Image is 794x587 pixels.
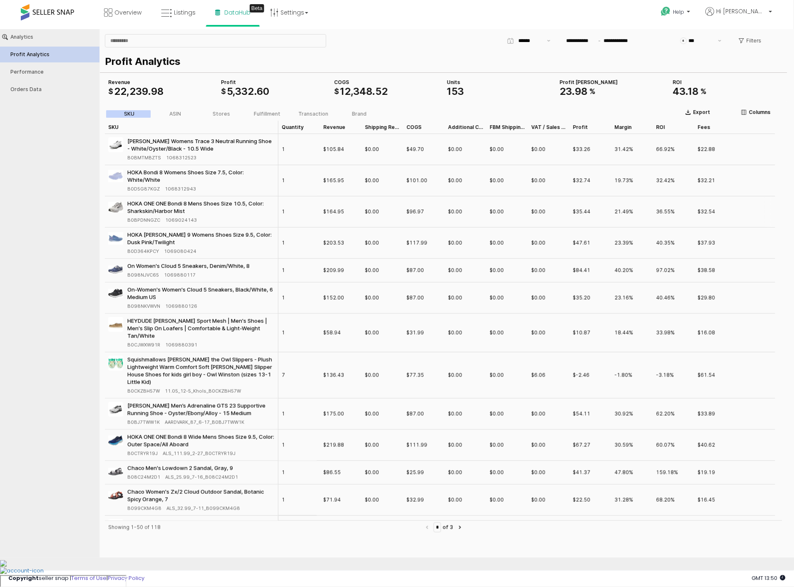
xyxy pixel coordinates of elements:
span: 1069880126 [165,273,197,281]
div: HOKA ONE ONE Bondi 8 Mens Shoes Size 10.5, Color: Sharkskin/Harbor Mist [127,171,275,186]
span: % [700,59,707,66]
div: $16.08 [698,300,715,307]
div: $209.99 [323,238,344,245]
span: 1069880117 [164,242,196,250]
span: Help [673,8,685,15]
div: Profit Analytics [10,22,97,28]
div: $105.84 [323,116,344,124]
div: $0.00 [490,342,504,350]
span: 23 [560,56,572,68]
span: B08C24M2D1 [127,444,160,452]
span: 43 [673,56,685,68]
label: of 3 [443,494,453,503]
span: B0CTRYR19J [127,421,158,428]
div: $0.00 [365,238,379,245]
span: $ [681,9,687,15]
div: HEYDUDE Wally Sport Mesh | Men's Shoes | Men's Slip On Loafers | Comfortable & Light-Weight Tan/W... [127,288,275,310]
div: $40.62 [698,412,715,420]
div: $0.00 [365,467,379,475]
div: $136.43 [323,342,344,350]
span: $ [334,59,339,66]
div: 1 [282,412,285,420]
div: $0.00 [448,300,462,307]
div: On-Women's Women's Cloud 5 Sneakers, Black/White, 6 Medium US [127,257,275,272]
div: HOKA ONE ONE Bondi 8 Wide Mens Shoes Size 9.5, Color: Outer Space/All Aboard [127,404,275,419]
span: 23.98% [560,57,595,67]
div: $0.00 [490,467,504,475]
span: Shipping Revenue [365,95,400,102]
span: AARDVARK_87_6-17_B0BJ7TWW1K [165,389,244,397]
a: Hi [PERSON_NAME] [706,7,772,26]
div: 62.20% [656,381,675,389]
div: $0.00 [448,148,462,155]
span: 11.05_12-5_Khols_B0CKZBH57W [165,358,241,366]
div: Stores [213,82,230,88]
span: % [589,59,595,66]
div: $41.37 [573,440,591,447]
div: 30.59% [615,412,633,420]
div: SKU [124,82,134,88]
div: $25.99 [407,440,424,447]
div: 40.20% [615,238,633,245]
p: Columns [749,80,771,87]
div: $35.20 [573,265,591,272]
div: Chaco Women's Zx/2 Cloud Outdoor Sandal, Botanic Spicy Orange, 7 [127,459,275,474]
span: . [685,56,688,68]
span: 98 [151,56,164,68]
div: 19.73% [615,148,633,155]
div: $32.54 [698,179,715,186]
span: 239 [129,56,148,68]
div: Showing 1-50 of 118 [108,494,422,503]
div: 23.39% [615,210,633,218]
span: 153 [447,57,464,67]
div: $-2.46 [573,342,590,350]
span: B0D5G87KGZ [127,156,160,163]
div: 1 [282,300,285,307]
div: Transaction [298,82,328,88]
div: $0.00 [531,179,546,186]
div: Performance [10,40,97,46]
div: COGS [334,50,440,57]
img: HOKA ONE ONE Bondi 8 Mens Shoes Size 10.5, Color: Sharkskin/Harbor Mist [108,171,123,186]
div: $58.94 [323,300,341,307]
span: $ [221,59,226,66]
div: $0.00 [448,342,462,350]
span: Fees [698,95,710,102]
div: $117.99 [407,210,427,218]
i: Get Help [661,6,671,17]
div: Chaco Womens ZX/2 Classic, With Toe Loop, Outdoor Sandal, Rising Purple Rose 8 M [127,490,275,505]
span: COGS [407,95,422,102]
div: 1 [282,148,285,155]
img: Squishmallows Winston the Owl Slippers - Plush Lightweight Warm Comfort Soft Aline Slipper House ... [108,327,123,342]
div: 1 [282,116,285,124]
span: ALS_32.99_7-11_B099CKM4G8 [166,476,240,483]
div: $0.00 [365,440,379,447]
span: ALS_111.99_2-27_B0CTRYR19J [163,421,236,428]
div: $0.00 [365,116,379,124]
div: $0.00 [531,412,546,420]
span: 5 [227,56,233,68]
div: $152.00 [323,265,344,272]
div: 1 [282,381,285,389]
div: $0.00 [531,116,546,124]
span: Revenue [323,95,345,102]
img: Brooks Womens Trace 3 Neutral Running Shoe - White/Oyster/Black - 10.5 Wide [108,108,123,123]
div: $0.00 [531,300,546,307]
div: $101.00 [407,148,427,155]
div: $32.21 [698,148,715,155]
div: $71.94 [323,467,341,475]
div: $203.53 [323,210,344,218]
div: 31.28% [615,467,633,475]
span: Hi [PERSON_NAME] [717,7,767,15]
div: $0.00 [490,412,504,420]
div: $38.58 [698,238,715,245]
img: HOKA Clifton 9 Womens Shoes Size 9.5, Color: Dusk Pink/Twilight [108,202,123,217]
div: ROI [673,50,779,57]
div: $0.00 [490,148,504,155]
span: $12,348.52 [334,57,388,67]
div: 1 [282,440,285,447]
img: Chaco Women's Zx/2 Cloud Outdoor Sandal, Botanic Spicy Orange, 7 [108,459,123,474]
span: DataHub [224,8,251,17]
span: 12 [340,56,351,68]
span: . [254,56,257,68]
